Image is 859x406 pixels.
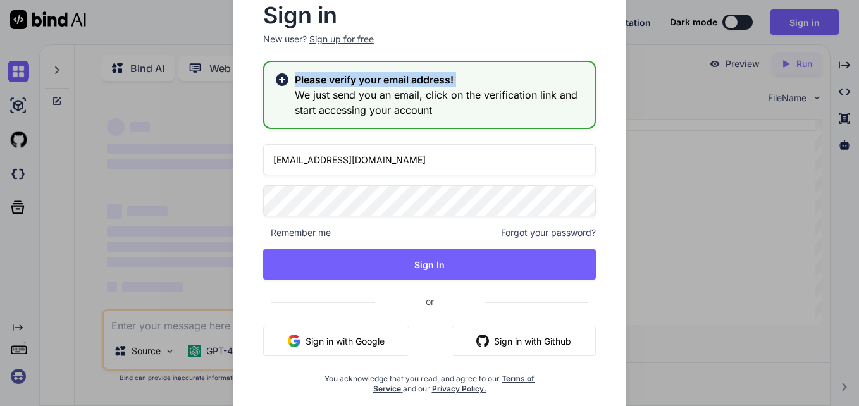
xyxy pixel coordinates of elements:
[476,335,489,347] img: github
[375,286,485,317] span: or
[263,249,596,280] button: Sign In
[288,335,300,347] img: google
[263,144,596,175] input: Login or Email
[295,87,584,118] h3: We just send you an email, click on the verification link and start accessing your account
[263,33,596,61] p: New user?
[432,384,486,393] a: Privacy Policy.
[309,33,374,46] div: Sign up for free
[295,72,584,87] h2: Please verify your email address!
[263,326,409,356] button: Sign in with Google
[319,366,541,394] div: You acknowledge that you read, and agree to our and our
[263,226,331,239] span: Remember me
[452,326,596,356] button: Sign in with Github
[373,374,535,393] a: Terms of Service
[263,5,596,25] h2: Sign in
[501,226,596,239] span: Forgot your password?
